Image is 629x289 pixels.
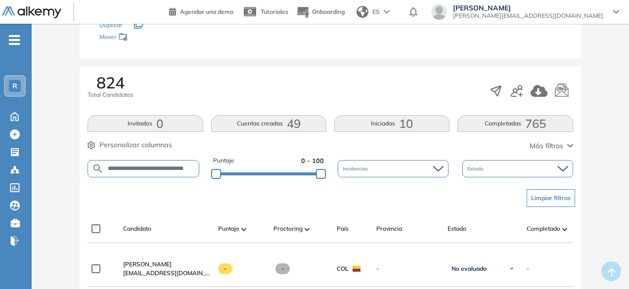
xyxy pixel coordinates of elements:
[353,266,360,272] img: COL
[337,224,349,233] span: País
[451,265,487,273] span: No evaluado
[99,21,122,29] span: Duplicar
[453,12,603,20] span: [PERSON_NAME][EMAIL_ADDRESS][DOMAIN_NAME]
[123,224,151,233] span: Candidato
[312,8,345,15] span: Onboarding
[372,7,380,16] span: ES
[338,160,449,177] div: Incidencias
[273,224,303,233] span: Proctoring
[376,224,402,233] span: Provincia
[376,264,440,273] span: -
[301,156,324,165] span: 0 - 100
[99,29,198,47] div: Mover
[453,4,603,12] span: [PERSON_NAME]
[384,10,390,14] img: arrow
[2,6,61,19] img: Logo
[296,1,345,23] button: Onboarding
[88,115,203,132] button: Invitados0
[96,75,125,90] span: 824
[12,82,17,90] span: R
[527,224,560,233] span: Completado
[305,228,310,231] img: [missing "en.ARROW_ALT" translation]
[527,264,529,273] span: -
[562,228,567,231] img: [missing "en.ARROW_ALT" translation]
[88,90,134,99] span: Total Candidatos
[530,141,563,151] span: Más filtros
[88,140,172,150] button: Personalizar columnas
[218,263,232,274] span: -
[334,115,449,132] button: Iniciadas10
[462,160,573,177] div: Estado
[357,6,368,18] img: world
[261,8,288,15] span: Tutoriales
[241,228,246,231] img: [missing "en.ARROW_ALT" translation]
[123,269,210,278] span: [EMAIL_ADDRESS][DOMAIN_NAME]
[123,260,172,268] span: [PERSON_NAME]
[275,263,290,274] span: -
[211,115,326,132] button: Cuentas creadas49
[123,260,210,269] a: [PERSON_NAME]
[343,165,370,172] span: Incidencias
[509,266,515,272] img: Ícono de flecha
[92,163,104,175] img: SEARCH_ALT
[169,5,233,17] a: Agendar una demo
[527,189,575,207] button: Limpiar filtros
[99,140,172,150] span: Personalizar columnas
[213,156,234,165] span: Puntaje
[457,115,573,132] button: Completadas765
[9,39,20,41] i: -
[218,224,239,233] span: Puntaje
[530,141,573,151] button: Más filtros
[180,8,233,15] span: Agendar una demo
[337,264,349,273] span: COL
[467,165,486,172] span: Estado
[448,224,466,233] span: Estado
